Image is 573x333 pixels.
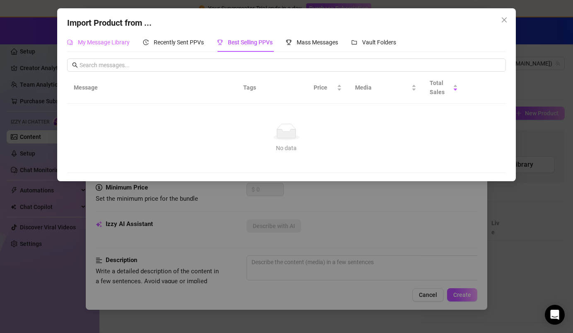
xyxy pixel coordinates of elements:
button: Close [498,13,511,27]
input: Search messages... [80,61,500,70]
span: trophy [217,39,223,45]
span: Recently Sent PPVs [154,39,204,46]
span: Best Selling PPVs [228,39,273,46]
span: search [72,62,78,68]
span: Price [314,83,335,92]
span: history [143,39,149,45]
div: Open Intercom Messenger [545,305,565,325]
span: folder [351,39,357,45]
span: close [501,17,508,23]
span: Mass Messages [297,39,338,46]
span: Import Product from ... [67,18,152,28]
div: No data [77,143,496,153]
th: Media [348,72,423,104]
th: Message [67,72,236,104]
th: Total Sales [423,72,464,104]
span: Vault Folders [362,39,396,46]
th: Price [307,72,348,104]
span: Close [498,17,511,23]
span: comment [67,39,73,45]
span: Total Sales [430,78,451,97]
span: Media [355,83,410,92]
span: My Message Library [78,39,130,46]
span: trophy [286,39,292,45]
th: Tags [237,72,286,104]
